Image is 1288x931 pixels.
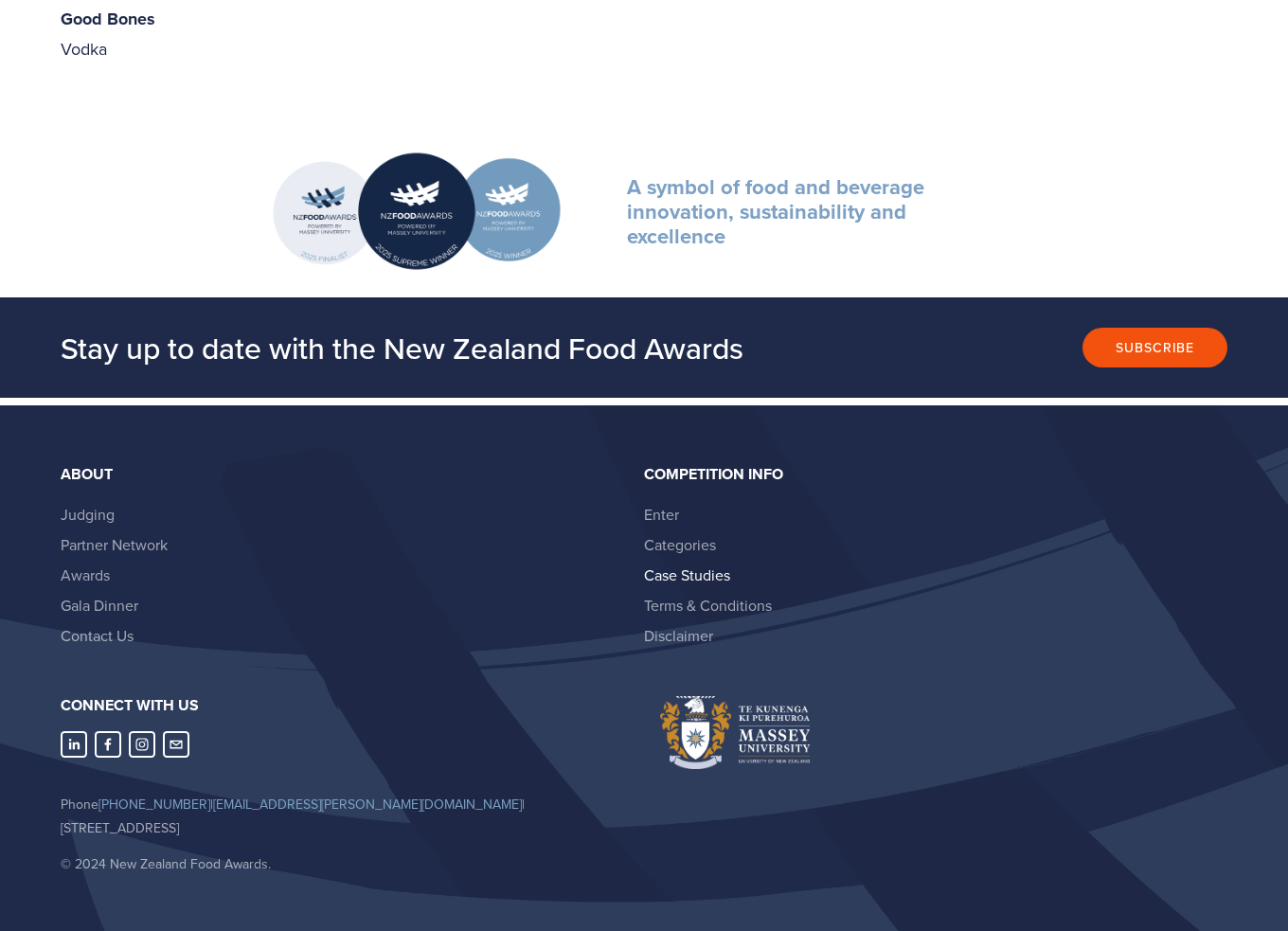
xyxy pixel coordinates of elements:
a: Terms & Conditions [644,595,772,616]
strong: Good Bones [61,7,155,31]
button: Subscribe [1082,328,1227,367]
a: Instagram [129,731,155,758]
div: About [61,466,628,483]
a: Categories [644,534,716,555]
a: Contact Us [61,625,134,646]
h3: Connect with us [61,696,628,715]
a: Judging [61,504,115,525]
strong: A symbol of food and beverage innovation, sustainability and excellence [627,171,930,252]
p: © 2024 New Zealand Food Awards. [61,852,628,876]
a: LinkedIn [61,731,87,758]
h2: Stay up to date with the New Zealand Food Awards [61,329,828,367]
p: Vodka [61,4,629,64]
a: Gala Dinner [61,595,138,616]
a: Awards [61,564,110,585]
a: Abbie Harris [95,731,121,758]
a: Case Studies [644,564,730,585]
a: Enter [644,504,679,525]
a: Partner Network [61,534,168,555]
a: Disclaimer [644,625,713,646]
a: [EMAIL_ADDRESS][PERSON_NAME][DOMAIN_NAME] [213,795,522,814]
a: [PHONE_NUMBER] [98,795,210,814]
a: nzfoodawards@massey.ac.nz [163,731,189,758]
p: Phone | | [STREET_ADDRESS] [61,793,628,839]
div: Competition Info [644,466,1211,483]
